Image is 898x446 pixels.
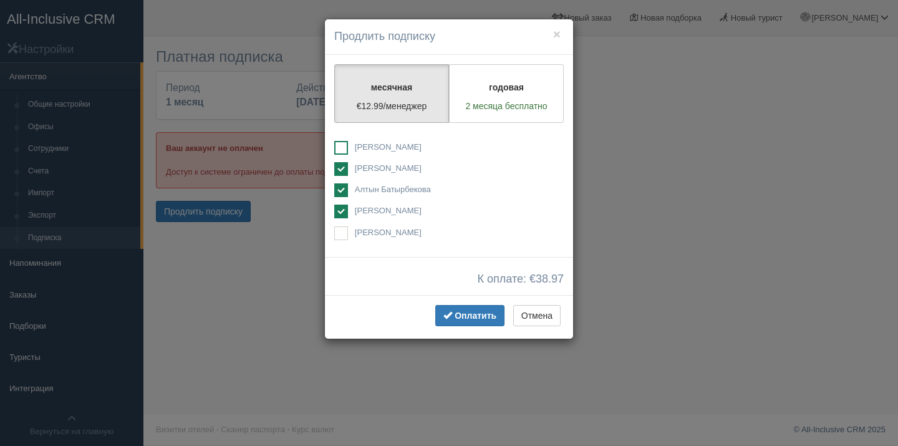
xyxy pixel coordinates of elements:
[355,206,422,215] span: [PERSON_NAME]
[355,185,431,194] span: Алтын Батырбекова
[342,100,441,112] p: €12.99/менеджер
[355,228,422,237] span: [PERSON_NAME]
[355,163,422,173] span: [PERSON_NAME]
[342,81,441,94] p: месячная
[553,27,561,41] button: ×
[457,100,556,112] p: 2 месяца бесплатно
[334,29,564,45] h4: Продлить подписку
[455,311,496,321] span: Оплатить
[536,273,564,285] span: 38.97
[355,142,422,152] span: [PERSON_NAME]
[435,305,505,326] button: Оплатить
[457,81,556,94] p: годовая
[513,305,561,326] button: Отмена
[478,273,564,286] span: К оплате: €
